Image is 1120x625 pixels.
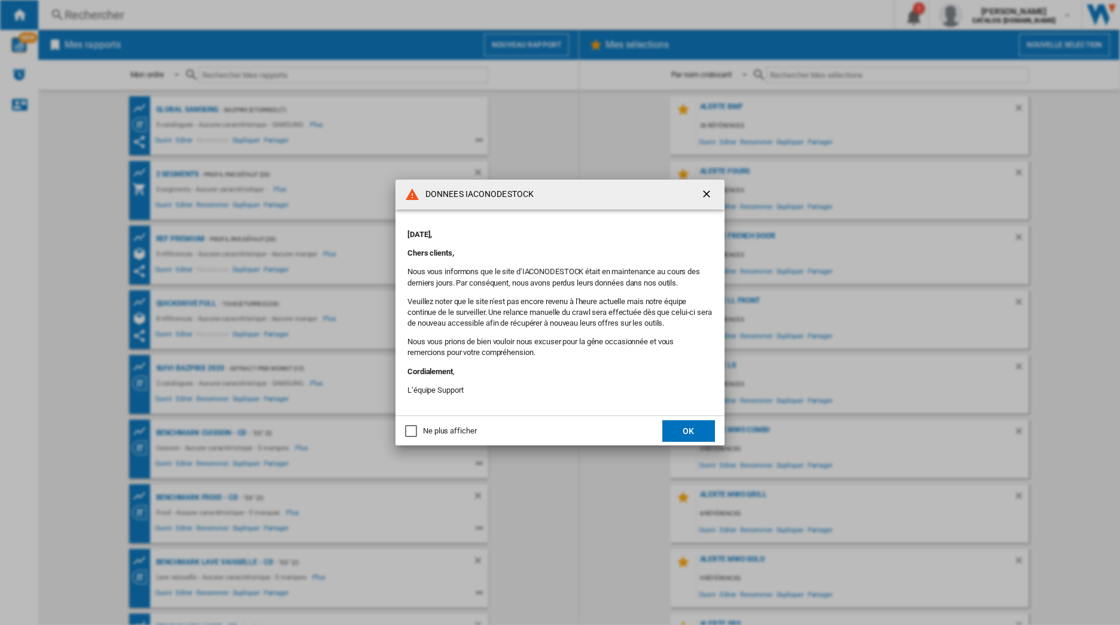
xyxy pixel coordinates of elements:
[423,426,476,436] div: Ne plus afficher
[407,367,453,376] b: Cordialement
[407,336,713,358] p: Nous vous prions de bien vouloir nous excuser pour la gêne occasionnée et vous remercions pour vo...
[407,296,713,329] p: Veuillez noter que le site n'est pas encore revenu à l'heure actuelle mais notre équipe continue ...
[407,385,713,396] p: L’équipe Support
[407,230,432,239] b: [DATE],
[419,189,534,201] h4: DONNEES IACONODESTOCK
[407,266,713,288] p: Nous vous informons que le site d’IACONODESTOCK était en maintenance au cours des derniers jours....
[696,183,720,207] button: getI18NText('BUTTONS.CLOSE_DIALOG')
[701,188,715,202] ng-md-icon: getI18NText('BUTTONS.CLOSE_DIALOG')
[405,425,476,436] md-checkbox: Ne plus afficher
[662,420,715,442] button: OK
[407,366,713,377] p: ,
[407,248,454,257] b: Chers clients,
